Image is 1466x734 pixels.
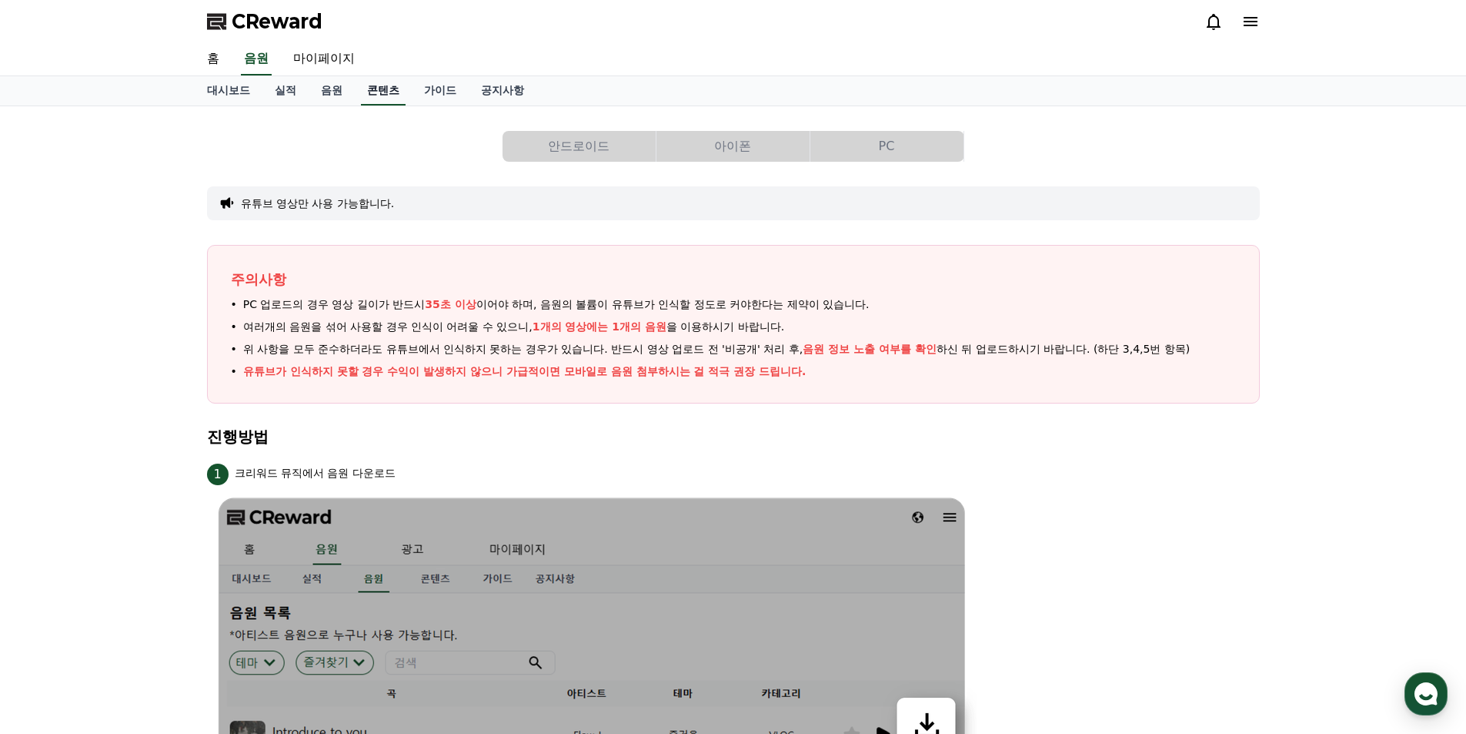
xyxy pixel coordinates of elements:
p: 크리워드 뮤직에서 음원 다운로드 [235,465,396,481]
a: 음원 [241,43,272,75]
a: PC [810,131,964,162]
span: CReward [232,9,322,34]
span: 설정 [238,511,256,524]
span: 1 [207,464,229,485]
a: 콘텐츠 [361,76,406,106]
a: 홈 [195,43,232,75]
span: 위 사항을 모두 준수하더라도 유튜브에서 인식하지 못하는 경우가 있습니다. 반드시 영상 업로드 전 '비공개' 처리 후, 하신 뒤 업로드하시기 바랍니다. (하단 3,4,5번 항목) [243,341,1190,357]
a: 음원 [309,76,355,106]
a: 공지사항 [469,76,536,106]
h4: 진행방법 [207,428,1260,445]
button: 아이폰 [656,131,810,162]
a: 대시보드 [195,76,262,106]
a: 안드로이드 [503,131,656,162]
span: 홈 [48,511,58,524]
a: 아이폰 [656,131,810,162]
button: PC [810,131,963,162]
span: PC 업로드의 경우 영상 길이가 반드시 이어야 하며, 음원의 볼륨이 유튜브가 인식할 정도로 커야한다는 제약이 있습니다. [243,297,870,313]
button: 안드로이드 [503,131,656,162]
p: 유튜브가 인식하지 못할 경우 수익이 발생하지 않으니 가급적이면 모바일로 음원 첨부하시는 걸 적극 권장 드립니다. [243,364,806,380]
span: 1개의 영상에는 1개의 음원 [533,320,666,333]
span: 35초 이상 [425,298,476,310]
span: 여러개의 음원을 섞어 사용할 경우 인식이 어려울 수 있으니, 을 이용하시기 바랍니다. [243,319,785,335]
a: 대화 [102,488,199,527]
button: 유튜브 영상만 사용 가능합니다. [241,196,395,211]
a: 설정 [199,488,296,527]
a: 홈 [5,488,102,527]
p: 주의사항 [231,269,1236,290]
a: 마이페이지 [281,43,367,75]
span: 대화 [141,512,159,525]
a: 가이드 [412,76,469,106]
a: CReward [207,9,322,34]
a: 실적 [262,76,309,106]
span: 음원 정보 노출 여부를 확인 [803,343,937,355]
